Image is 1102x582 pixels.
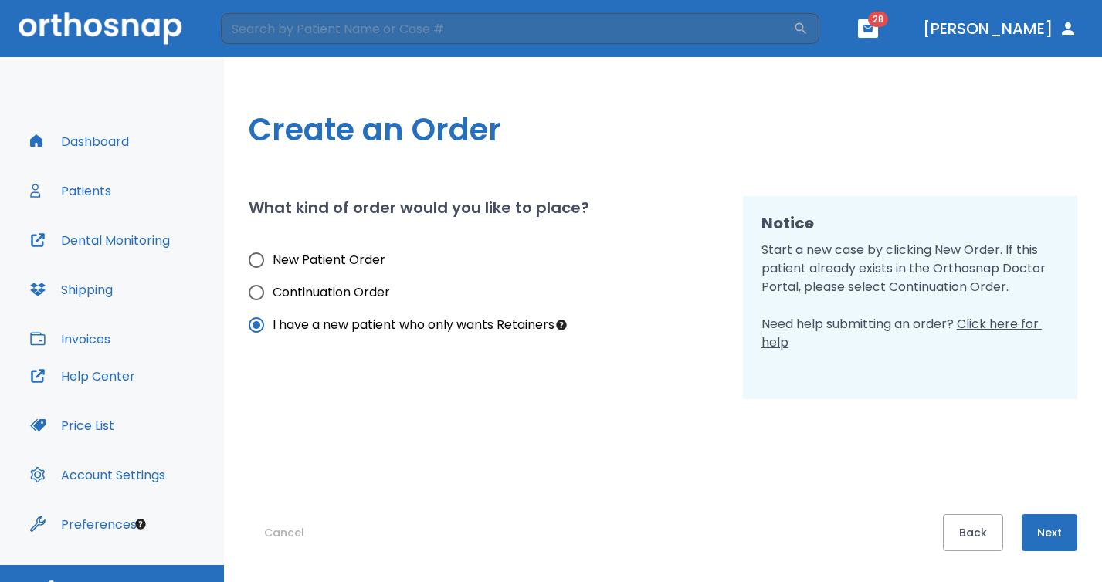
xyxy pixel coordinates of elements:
span: 28 [868,12,888,27]
button: [PERSON_NAME] [917,15,1083,42]
button: Dental Monitoring [21,222,179,259]
div: Tooltip anchor [554,318,568,332]
h2: Notice [761,211,1059,235]
button: Next [1022,514,1077,551]
input: Search by Patient Name or Case # [221,13,793,44]
button: Dashboard [21,123,138,160]
button: Cancel [249,514,320,551]
h1: Create an Order [249,107,1077,153]
button: Help Center [21,357,144,394]
button: Invoices [21,320,120,357]
span: I have a new patient who only wants Retainers [273,316,554,334]
div: Tooltip anchor [134,517,147,531]
button: Patients [21,172,120,209]
button: Shipping [21,271,122,308]
button: Back [943,514,1003,551]
span: Continuation Order [273,283,390,302]
h2: What kind of order would you like to place? [249,196,589,219]
button: Price List [21,407,124,444]
img: Orthosnap [19,12,182,44]
p: Start a new case by clicking New Order. If this patient already exists in the Orthosnap Doctor Po... [761,241,1059,352]
span: New Patient Order [273,251,385,269]
button: Preferences [21,506,146,543]
span: Click here for help [761,315,1042,351]
button: Account Settings [21,456,175,493]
